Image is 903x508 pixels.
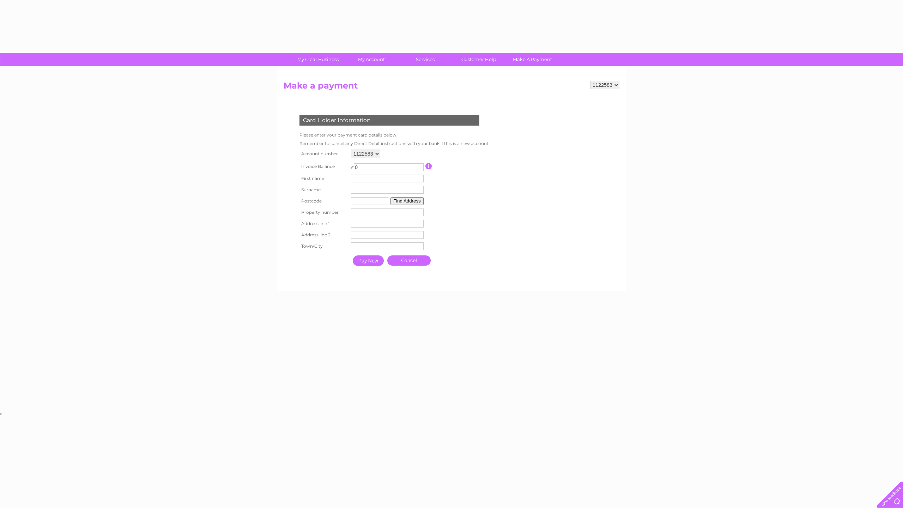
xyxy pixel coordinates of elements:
[298,173,349,184] th: First name
[353,255,384,266] input: Pay Now
[343,53,401,66] a: My Account
[298,195,349,207] th: Postcode
[299,115,479,126] div: Card Holder Information
[298,207,349,218] th: Property number
[298,184,349,195] th: Surname
[298,241,349,252] th: Town/City
[351,162,354,170] td: £
[298,160,349,173] th: Invoice Balance
[298,139,491,148] td: Remember to cancel any Direct Debit instructions with your bank if this is a new account.
[298,229,349,241] th: Address line 2
[450,53,508,66] a: Customer Help
[425,163,432,169] input: Information
[298,148,349,160] th: Account number
[396,53,454,66] a: Services
[298,131,491,139] td: Please enter your payment card details below.
[289,53,347,66] a: My Clear Business
[284,81,619,94] h2: Make a payment
[298,218,349,229] th: Address line 1
[387,255,431,266] a: Cancel
[503,53,562,66] a: Make A Payment
[390,197,424,205] button: Find Address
